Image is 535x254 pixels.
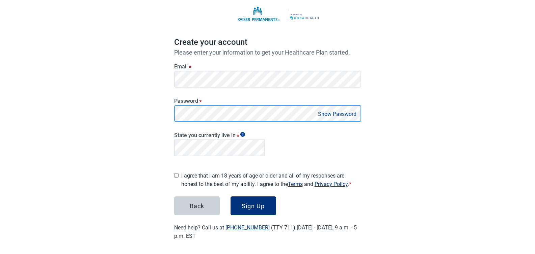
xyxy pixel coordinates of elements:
label: Email [174,63,361,70]
label: Password [174,98,361,104]
button: Sign Up [231,196,276,215]
span: Required field [349,181,351,187]
button: Back [174,196,220,215]
button: Show Password [316,109,358,119]
p: Please enter your information to get your Healthcare Plan started. [174,49,361,56]
div: Sign Up [242,202,265,209]
label: State you currently live in [174,132,265,138]
a: [PHONE_NUMBER] [225,224,270,231]
a: Terms [288,181,303,187]
label: I agree that I am 18 years of age or older and all of my responses are honest to the best of my a... [181,171,361,188]
a: Privacy Policy [315,181,348,187]
img: Koda Health [214,6,322,23]
span: Show tooltip [240,132,245,137]
label: Need help? Call us at (TTY 711) [DATE] - [DATE], 9 a.m. - 5 p.m. EST [174,224,357,239]
h1: Create your account [174,36,361,49]
div: Back [190,202,204,209]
